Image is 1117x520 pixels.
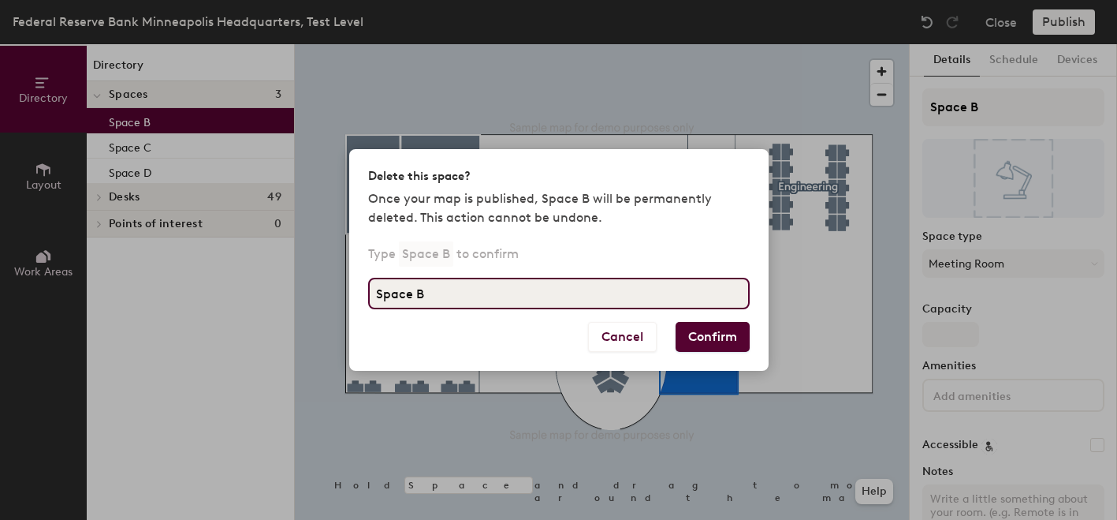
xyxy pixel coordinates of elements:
[368,241,519,267] p: Type to confirm
[368,189,750,227] p: Once your map is published, Space B will be permanently deleted. This action cannot be undone.
[399,241,453,267] p: Space B
[588,322,657,352] button: Cancel
[368,168,471,185] h2: Delete this space?
[676,322,750,352] button: Confirm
